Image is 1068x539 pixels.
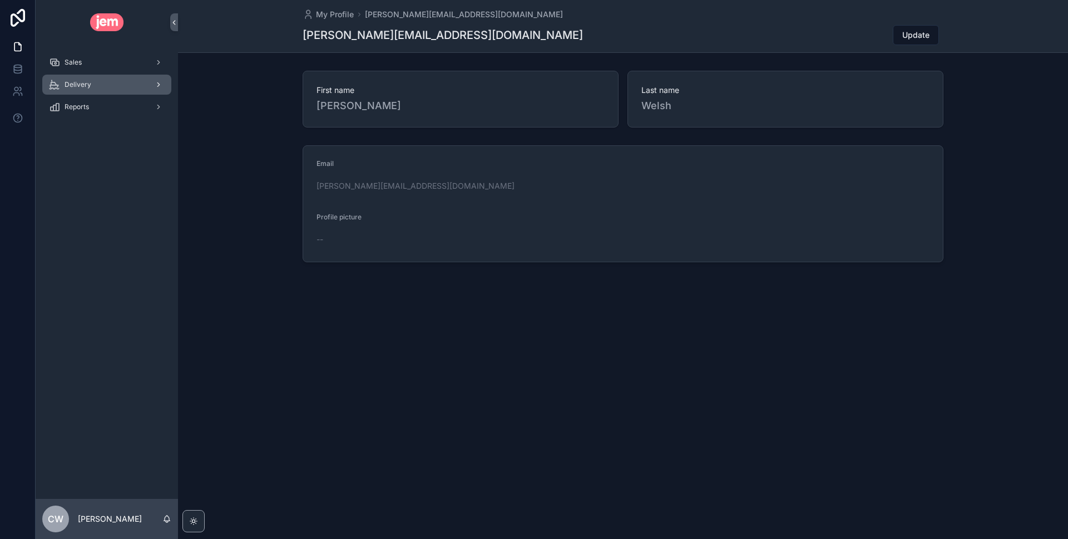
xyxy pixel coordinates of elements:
[893,25,939,45] button: Update
[65,80,91,89] span: Delivery
[316,9,354,20] span: My Profile
[317,159,334,168] span: Email
[641,85,929,96] span: Last name
[317,213,362,221] span: Profile picture
[365,9,563,20] a: [PERSON_NAME][EMAIL_ADDRESS][DOMAIN_NAME]
[317,180,515,192] a: [PERSON_NAME][EMAIL_ADDRESS][DOMAIN_NAME]
[42,97,171,117] a: Reports
[36,45,178,131] div: scrollable content
[303,9,354,20] a: My Profile
[65,102,89,111] span: Reports
[317,85,605,96] span: First name
[42,75,171,95] a: Delivery
[317,98,605,114] span: [PERSON_NAME]
[90,13,124,31] img: App logo
[42,52,171,72] a: Sales
[902,30,929,41] span: Update
[65,58,82,67] span: Sales
[48,512,63,526] span: CW
[641,98,929,114] span: Welsh
[78,513,142,525] p: [PERSON_NAME]
[303,27,583,43] h1: [PERSON_NAME][EMAIL_ADDRESS][DOMAIN_NAME]
[317,234,323,245] span: --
